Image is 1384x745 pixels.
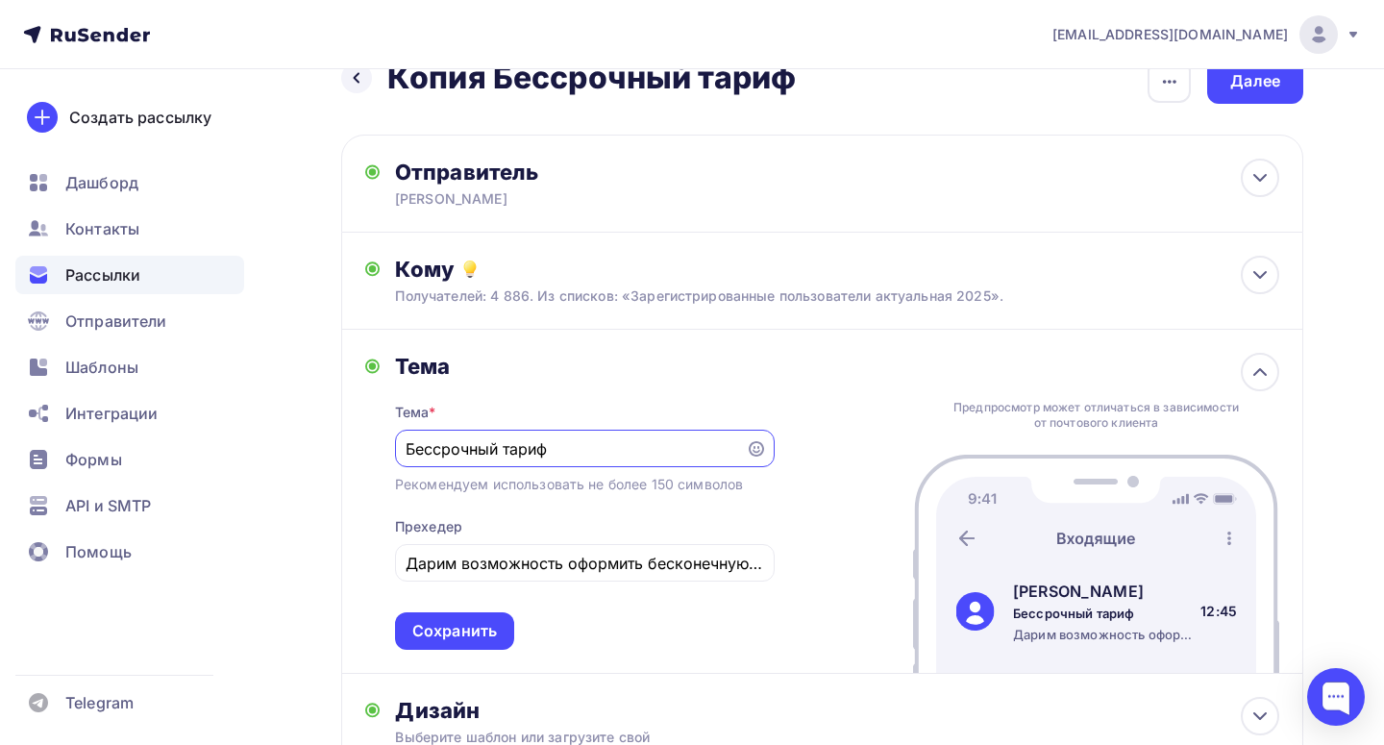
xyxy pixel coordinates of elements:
div: Дизайн [395,697,1279,724]
h2: Копия Бессрочный тариф [387,59,796,97]
span: Отправители [65,310,167,333]
div: Тема [395,403,436,422]
div: Создать рассылку [69,106,211,129]
div: Сохранить [412,620,497,642]
input: Укажите тему письма [406,437,734,460]
a: Контакты [15,210,244,248]
div: [PERSON_NAME] [1013,580,1194,603]
span: Помощь [65,540,132,563]
a: Отправители [15,302,244,340]
span: Формы [65,448,122,471]
div: Дарим возможность оформить бесконечную подписку! [1013,626,1194,643]
span: Дашборд [65,171,138,194]
div: [PERSON_NAME] [395,189,770,209]
div: Далее [1230,70,1280,92]
a: Формы [15,440,244,479]
span: Шаблоны [65,356,138,379]
div: Предпросмотр может отличаться в зависимости от почтового клиента [949,400,1245,431]
span: Telegram [65,691,134,714]
div: Получателей: 4 886. Из списков: «Зарегистрированные пользователи актуальная 2025». [395,286,1191,306]
div: Прехедер [395,517,462,536]
div: Отправитель [395,159,811,186]
a: [EMAIL_ADDRESS][DOMAIN_NAME] [1052,15,1361,54]
div: Тема [395,353,775,380]
div: Кому [395,256,1279,283]
span: Рассылки [65,263,140,286]
div: Бессрочный тариф [1013,605,1194,622]
div: Рекомендуем использовать не более 150 символов [395,475,743,494]
div: 12:45 [1200,602,1237,621]
span: Контакты [65,217,139,240]
a: Рассылки [15,256,244,294]
span: [EMAIL_ADDRESS][DOMAIN_NAME] [1052,25,1288,44]
a: Дашборд [15,163,244,202]
input: Текст, который будут видеть подписчики [406,552,763,575]
span: API и SMTP [65,494,151,517]
span: Интеграции [65,402,158,425]
a: Шаблоны [15,348,244,386]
